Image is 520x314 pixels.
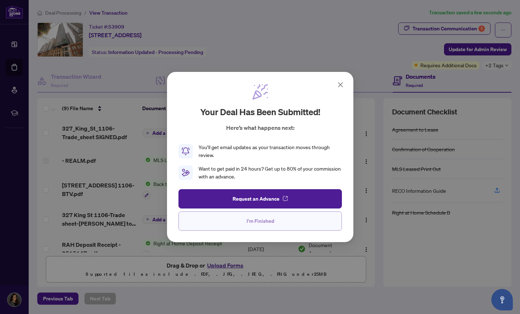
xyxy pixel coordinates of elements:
[232,193,279,205] span: Request an Advance
[491,289,513,310] button: Open asap
[226,123,294,132] p: Here’s what happens next:
[178,211,342,231] button: I'm Finished
[246,215,274,227] span: I'm Finished
[200,106,320,118] h2: Your deal has been submitted!
[199,143,342,159] div: You’ll get email updates as your transaction moves through review.
[199,165,342,181] div: Want to get paid in 24 hours? Get up to 80% of your commission with an advance.
[178,189,342,208] button: Request an Advance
